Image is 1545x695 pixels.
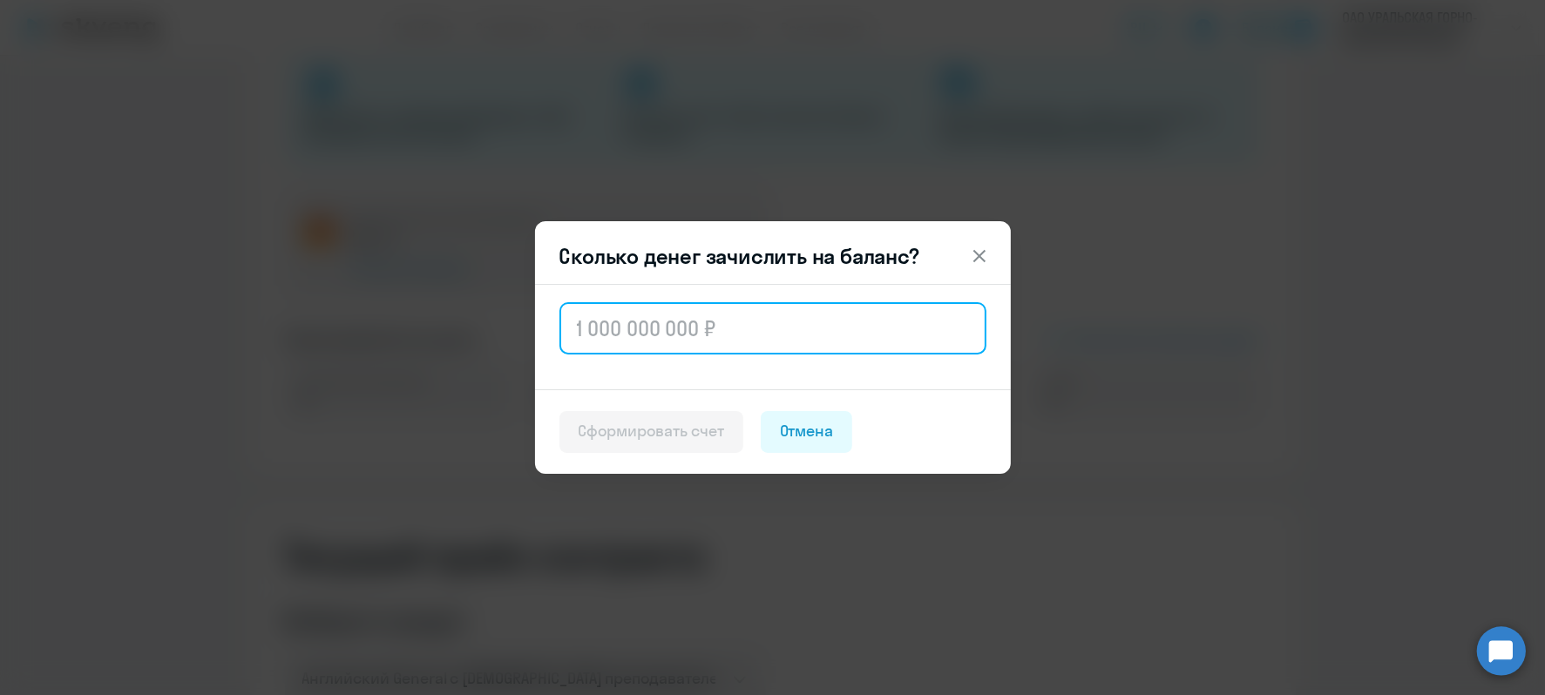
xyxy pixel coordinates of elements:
div: Сформировать счет [579,420,724,442]
button: Отмена [761,411,853,453]
div: Отмена [780,420,834,442]
button: Сформировать счет [559,411,743,453]
input: 1 000 000 000 ₽ [559,302,986,354]
header: Сколько денег зачислить на баланс? [535,242,1011,270]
